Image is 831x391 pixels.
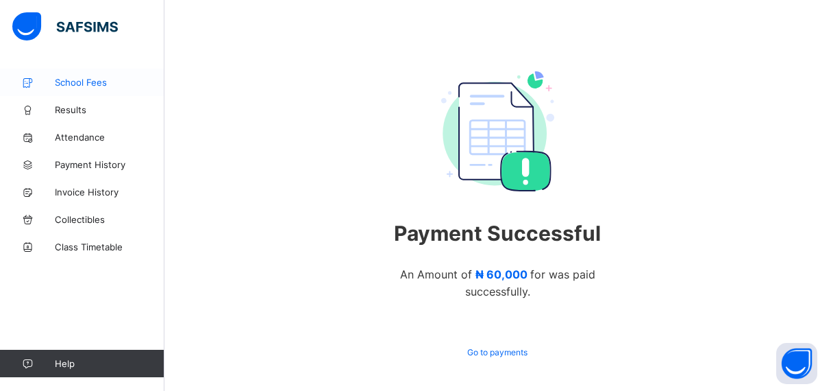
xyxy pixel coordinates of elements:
span: School Fees [55,77,164,88]
span: Payment Successful [374,221,621,246]
span: ₦ 60,000 [475,268,528,281]
img: safsims [12,12,118,41]
span: Results [55,104,164,115]
span: Attendance [55,132,164,143]
span: Collectibles [55,214,164,225]
span: Payment History [55,159,164,170]
button: Open asap [776,343,817,384]
img: payment_success.97cebfd57f3ce00da90e96fca70bf2c8.svg [441,71,554,191]
span: Invoice History [55,187,164,198]
span: Class Timetable [55,241,164,252]
span: Go to payments [467,347,528,357]
span: An Amount of for was paid successfully. [400,268,595,298]
span: Help [55,358,164,369]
